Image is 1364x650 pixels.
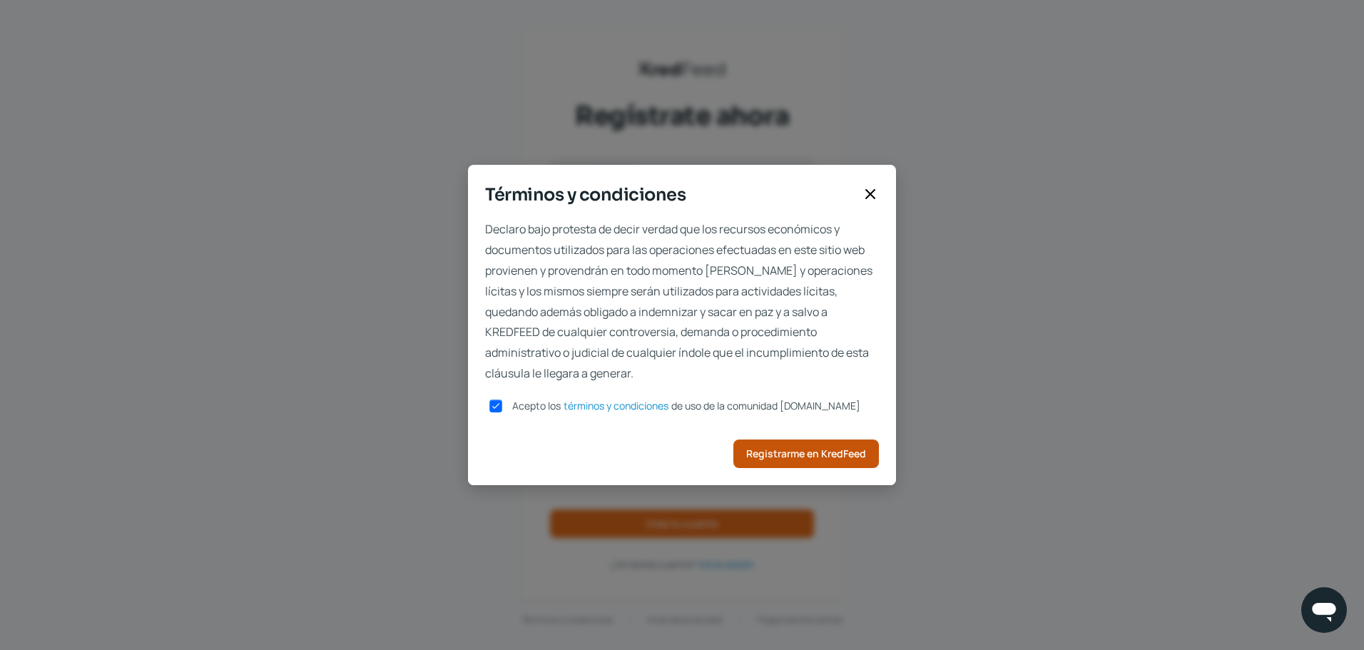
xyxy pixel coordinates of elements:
[564,401,668,411] a: términos y condiciones
[485,219,879,383] span: Declaro bajo protesta de decir verdad que los recursos económicos y documentos utilizados para la...
[1310,596,1338,624] img: chatIcon
[671,399,860,412] span: de uso de la comunidad [DOMAIN_NAME]
[733,440,879,468] button: Registrarme en KredFeed
[512,399,561,412] span: Acepto los
[485,182,856,208] span: Términos y condiciones
[746,449,866,459] span: Registrarme en KredFeed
